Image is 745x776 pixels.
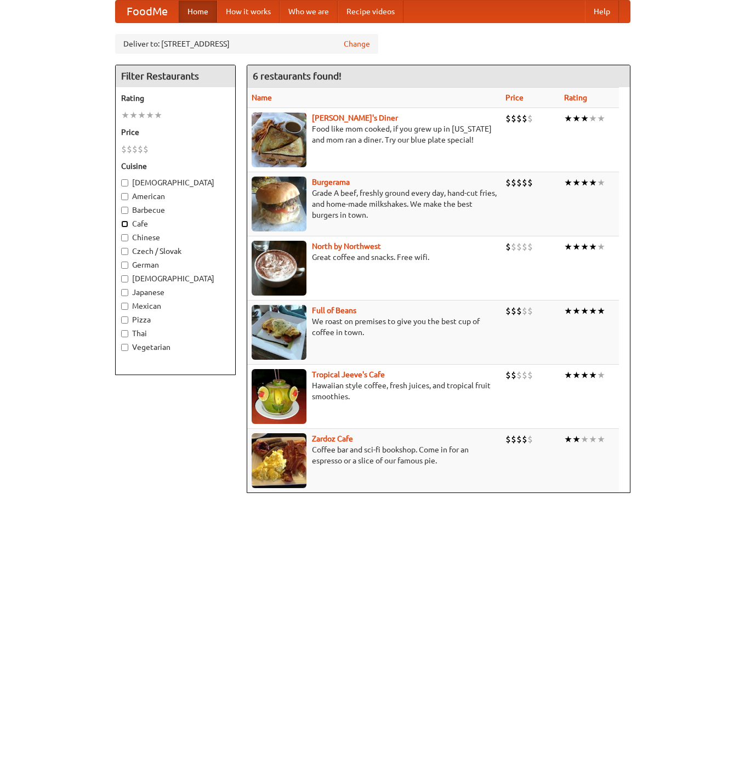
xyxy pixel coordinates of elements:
[121,179,128,186] input: [DEMOGRAPHIC_DATA]
[312,114,398,122] a: [PERSON_NAME]'s Diner
[252,316,497,338] p: We roast on premises to give you the best cup of coffee in town.
[522,241,527,253] li: $
[589,433,597,445] li: ★
[138,143,143,155] li: $
[564,241,572,253] li: ★
[522,177,527,189] li: $
[312,434,353,443] a: Zardoz Cafe
[511,112,516,124] li: $
[252,188,497,220] p: Grade A beef, freshly ground every day, hand-cut fries, and home-made milkshakes. We make the bes...
[253,71,342,81] ng-pluralize: 6 restaurants found!
[312,306,356,315] a: Full of Beans
[121,193,128,200] input: American
[121,314,230,325] label: Pizza
[116,65,235,87] h4: Filter Restaurants
[505,305,511,317] li: $
[121,246,230,257] label: Czech / Slovak
[572,241,581,253] li: ★
[121,273,230,284] label: [DEMOGRAPHIC_DATA]
[344,38,370,49] a: Change
[581,369,589,381] li: ★
[505,112,511,124] li: $
[121,303,128,310] input: Mexican
[505,433,511,445] li: $
[516,177,522,189] li: $
[581,177,589,189] li: ★
[597,241,605,253] li: ★
[589,369,597,381] li: ★
[581,112,589,124] li: ★
[129,109,138,121] li: ★
[121,342,230,353] label: Vegetarian
[252,444,497,466] p: Coffee bar and sci-fi bookshop. Come in for an espresso or a slice of our famous pie.
[527,112,533,124] li: $
[572,112,581,124] li: ★
[121,262,128,269] input: German
[121,109,129,121] li: ★
[597,369,605,381] li: ★
[597,305,605,317] li: ★
[516,305,522,317] li: $
[121,287,230,298] label: Japanese
[252,433,306,488] img: zardoz.jpg
[217,1,280,22] a: How it works
[511,369,516,381] li: $
[121,205,230,216] label: Barbecue
[252,93,272,102] a: Name
[121,301,230,311] label: Mexican
[121,218,230,229] label: Cafe
[589,305,597,317] li: ★
[121,234,128,241] input: Chinese
[511,177,516,189] li: $
[572,177,581,189] li: ★
[121,143,127,155] li: $
[505,93,524,102] a: Price
[312,242,381,251] b: North by Northwest
[121,207,128,214] input: Barbecue
[564,112,572,124] li: ★
[516,112,522,124] li: $
[527,305,533,317] li: $
[516,433,522,445] li: $
[505,241,511,253] li: $
[527,433,533,445] li: $
[589,241,597,253] li: ★
[564,433,572,445] li: ★
[572,369,581,381] li: ★
[312,178,350,186] b: Burgerama
[121,328,230,339] label: Thai
[121,275,128,282] input: [DEMOGRAPHIC_DATA]
[116,1,179,22] a: FoodMe
[132,143,138,155] li: $
[564,305,572,317] li: ★
[522,112,527,124] li: $
[564,93,587,102] a: Rating
[121,259,230,270] label: German
[252,123,497,145] p: Food like mom cooked, if you grew up in [US_STATE] and mom ran a diner. Try our blue plate special!
[121,127,230,138] h5: Price
[138,109,146,121] li: ★
[597,433,605,445] li: ★
[505,177,511,189] li: $
[572,305,581,317] li: ★
[572,433,581,445] li: ★
[154,109,162,121] li: ★
[252,369,306,424] img: jeeves.jpg
[312,370,385,379] a: Tropical Jeeve's Cafe
[516,369,522,381] li: $
[589,112,597,124] li: ★
[121,220,128,228] input: Cafe
[115,34,378,54] div: Deliver to: [STREET_ADDRESS]
[280,1,338,22] a: Who we are
[146,109,154,121] li: ★
[121,344,128,351] input: Vegetarian
[585,1,619,22] a: Help
[121,316,128,324] input: Pizza
[516,241,522,253] li: $
[338,1,403,22] a: Recipe videos
[179,1,217,22] a: Home
[589,177,597,189] li: ★
[121,330,128,337] input: Thai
